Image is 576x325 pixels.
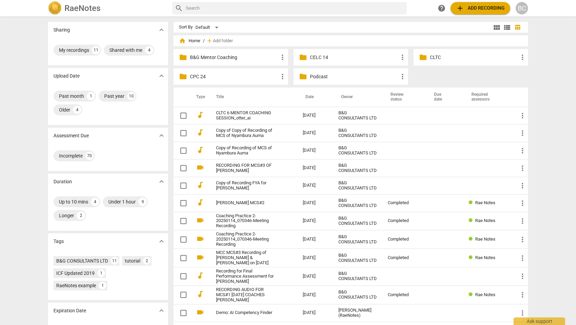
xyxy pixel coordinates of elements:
th: Required assessors [463,88,513,107]
th: Review status [382,88,426,107]
a: LogoRaeNotes [48,1,167,15]
p: CPC 24 [190,73,278,80]
div: Up to 10 mins [59,198,88,205]
span: audiotrack [196,181,204,189]
span: search [175,4,183,12]
span: more_vert [518,254,527,262]
span: more_vert [518,309,527,317]
button: Table view [512,22,523,33]
td: [DATE] [297,194,333,212]
span: / [203,38,205,44]
span: expand_more [157,26,166,34]
p: Sharing [53,26,70,34]
div: 1 [99,282,106,289]
span: more_vert [518,272,527,280]
div: B&G CONSULTANTS LTD [338,253,377,263]
div: Sort By [179,25,193,30]
th: Title [208,88,297,107]
div: Completed [388,200,420,206]
th: Owner [333,88,382,107]
td: [DATE] [297,230,333,249]
a: RECORDING AUDIO FOR MCS#1 [DATE] COACHES [PERSON_NAME] [216,287,278,303]
div: Ask support [514,317,565,325]
div: B&G CONSULTANTS LTD [338,198,377,208]
div: 10 [127,92,135,100]
div: Older [59,106,70,113]
span: audiotrack [196,198,204,207]
a: Copy of Recording FYA for [PERSON_NAME] [216,181,278,191]
span: folder [299,72,307,81]
div: 1 [97,269,105,277]
span: Review status: completed [469,255,475,260]
button: List view [502,22,512,33]
span: Rae Notes [475,218,495,223]
div: B&G CONSULTANTS LTD [338,181,377,191]
span: more_vert [518,53,527,61]
span: Add folder [213,38,233,44]
div: 1 [87,92,95,100]
div: My recordings [59,47,89,54]
span: audiotrack [196,128,204,137]
a: Copy of Copy of Recording of MCS of Nyambura Auma [216,128,278,138]
div: 2 [143,257,151,265]
th: Due date [426,88,463,107]
p: Tags [53,238,64,245]
button: Show more [156,130,167,141]
span: expand_more [157,72,166,80]
span: table_chart [514,24,521,31]
a: Copy of Recording of MCS of Nyambura Auma [216,146,278,156]
div: B&G CONSULTANTS LTD [338,146,377,156]
th: Type [191,88,208,107]
p: Assessment Due [53,132,89,139]
p: Upload Date [53,72,80,80]
span: Rae Notes [475,292,495,297]
div: Completed [388,237,420,242]
span: Review status: completed [469,292,475,297]
p: CLTC [430,54,518,61]
span: view_module [493,23,501,32]
div: 4 [145,46,153,54]
button: Show more [156,236,167,246]
span: folder [419,53,427,61]
div: 4 [91,198,99,206]
h2: RaeNotes [64,3,100,13]
div: B&G CONSULTANTS LTD [338,111,377,121]
span: folder [299,53,307,61]
span: more_vert [278,53,287,61]
div: [PERSON_NAME] (RaeNotes) [338,308,377,318]
a: CLTC 6 MENTOR COACHING SESSION_otter_ai [216,111,278,121]
span: help [437,4,446,12]
span: expand_more [157,237,166,245]
span: home [179,37,186,44]
button: Tile view [492,22,502,33]
a: Coaching Practice 2-20250114_070346-Meeting Recording [216,232,278,247]
div: 11 [92,46,100,54]
span: videocam [196,163,204,172]
a: Help [435,2,448,14]
div: Incomplete [59,152,83,159]
div: 11 [111,257,118,265]
a: RECORDING FOR MCS#3 OF [PERSON_NAME] [216,163,278,173]
span: expand_more [157,177,166,186]
div: Shared with me [109,47,142,54]
div: B&G CONSULTANTS LTD [338,234,377,245]
div: 9 [139,198,147,206]
div: B&G CONSULTANTS LTD [338,290,377,300]
span: view_list [503,23,511,32]
td: [DATE] [297,286,333,304]
button: Show more [156,25,167,35]
img: Logo [48,1,62,15]
th: Date [297,88,333,107]
div: B&G CONSULTANTS LTD [338,216,377,226]
td: [DATE] [297,107,333,124]
div: Longer [59,212,74,219]
td: [DATE] [297,212,333,230]
span: more_vert [518,147,527,155]
p: CELC 14 [310,54,398,61]
span: more_vert [518,291,527,299]
span: Rae Notes [475,200,495,205]
div: Default [195,22,221,33]
button: BC [516,2,528,14]
span: Rae Notes [475,236,495,242]
span: audiotrack [196,146,204,154]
